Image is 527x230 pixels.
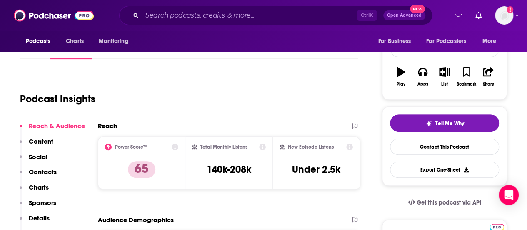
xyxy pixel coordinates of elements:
[66,35,84,47] span: Charts
[115,144,147,150] h2: Power Score™
[390,162,499,178] button: Export One-Sheet
[495,6,513,25] span: Logged in as mdekoning
[29,168,57,176] p: Contacts
[451,8,465,23] a: Show notifications dropdown
[200,144,247,150] h2: Total Monthly Listens
[29,199,56,207] p: Sponsors
[20,33,61,49] button: open menu
[20,168,57,183] button: Contacts
[495,6,513,25] button: Show profile menu
[20,137,53,153] button: Content
[417,199,481,206] span: Get this podcast via API
[390,62,412,92] button: Play
[20,183,49,199] button: Charts
[93,33,139,49] button: open menu
[29,214,50,222] p: Details
[455,62,477,92] button: Bookmark
[128,161,155,178] p: 65
[426,35,466,47] span: For Podcasters
[425,120,432,127] img: tell me why sparkle
[29,122,85,130] p: Reach & Audience
[29,137,53,145] p: Content
[441,82,448,87] div: List
[26,35,50,47] span: Podcasts
[20,214,50,230] button: Details
[472,8,485,23] a: Show notifications dropdown
[372,33,421,49] button: open menu
[29,183,49,191] p: Charts
[98,216,174,224] h2: Audience Demographics
[20,199,56,214] button: Sponsors
[397,82,405,87] div: Play
[142,9,357,22] input: Search podcasts, credits, & more...
[383,10,425,20] button: Open AdvancedNew
[60,33,89,49] a: Charts
[98,122,117,130] h2: Reach
[387,13,422,18] span: Open Advanced
[119,6,432,25] div: Search podcasts, credits, & more...
[20,122,85,137] button: Reach & Audience
[14,8,94,23] img: Podchaser - Follow, Share and Rate Podcasts
[499,185,519,205] div: Open Intercom Messenger
[20,153,47,168] button: Social
[292,163,340,176] h3: Under 2.5k
[507,6,513,13] svg: Add a profile image
[29,153,47,161] p: Social
[410,5,425,13] span: New
[357,10,377,21] span: Ctrl K
[412,62,433,92] button: Apps
[477,62,499,92] button: Share
[401,192,488,213] a: Get this podcast via API
[434,62,455,92] button: List
[477,33,507,49] button: open menu
[417,82,428,87] div: Apps
[378,35,411,47] span: For Business
[435,120,464,127] span: Tell Me Why
[288,144,334,150] h2: New Episode Listens
[482,82,494,87] div: Share
[20,93,95,105] h1: Podcast Insights
[421,33,478,49] button: open menu
[207,163,251,176] h3: 140k-208k
[482,35,497,47] span: More
[390,139,499,155] a: Contact This Podcast
[495,6,513,25] img: User Profile
[457,82,476,87] div: Bookmark
[99,35,128,47] span: Monitoring
[390,114,499,132] button: tell me why sparkleTell Me Why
